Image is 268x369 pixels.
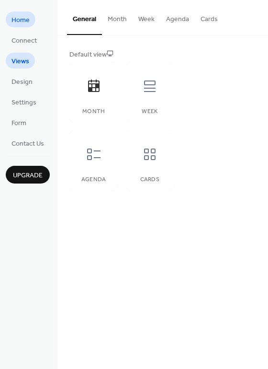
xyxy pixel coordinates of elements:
div: Month [79,108,108,115]
span: Settings [11,98,36,108]
a: Home [6,12,35,27]
a: Contact Us [6,135,50,151]
span: Contact Us [11,139,44,149]
div: Default view [69,50,254,60]
div: Agenda [79,176,108,183]
a: Form [6,115,32,130]
span: Views [11,57,29,67]
a: Settings [6,94,42,110]
span: Design [11,77,33,87]
span: Upgrade [13,171,43,181]
div: Week [135,108,164,115]
button: Upgrade [6,166,50,184]
a: Views [6,53,35,69]
span: Form [11,118,26,128]
span: Home [11,15,30,25]
a: Connect [6,32,43,48]
div: Cards [135,176,164,183]
span: Connect [11,36,37,46]
a: Design [6,73,38,89]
